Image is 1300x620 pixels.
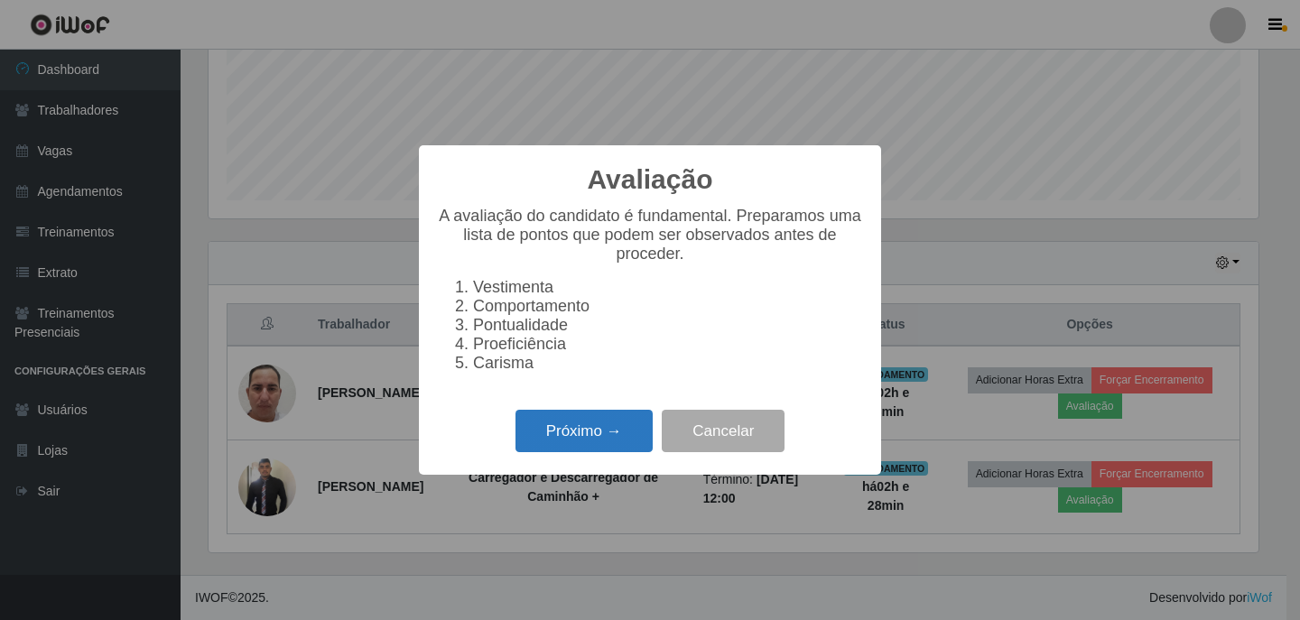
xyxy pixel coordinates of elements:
[473,278,863,297] li: Vestimenta
[473,354,863,373] li: Carisma
[588,163,713,196] h2: Avaliação
[473,335,863,354] li: Proeficiência
[473,316,863,335] li: Pontualidade
[473,297,863,316] li: Comportamento
[437,207,863,264] p: A avaliação do candidato é fundamental. Preparamos uma lista de pontos que podem ser observados a...
[662,410,785,452] button: Cancelar
[515,410,653,452] button: Próximo →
